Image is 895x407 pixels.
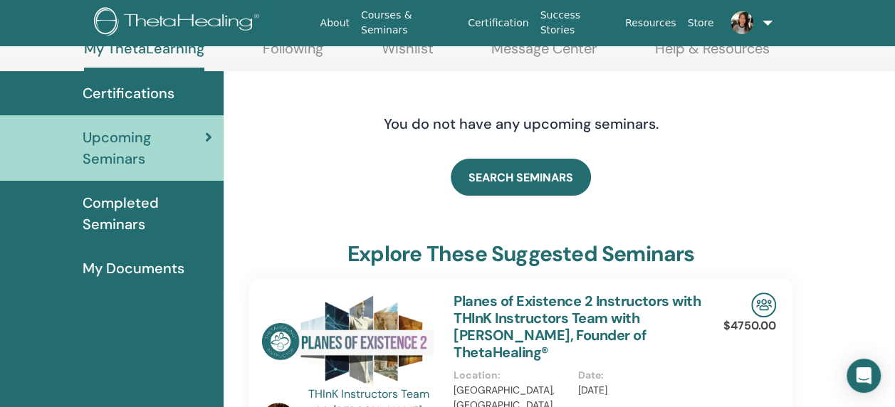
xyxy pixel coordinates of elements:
[454,368,569,383] p: Location :
[681,10,719,36] a: Store
[314,10,355,36] a: About
[723,317,776,334] p: $4750.00
[84,40,204,71] a: My ThetaLearning
[655,40,770,68] a: Help & Resources
[578,383,694,398] p: [DATE]
[534,2,619,43] a: Success Stories
[731,11,753,34] img: default.jpg
[261,292,436,390] img: Planes of Existence 2 Instructors
[382,40,434,68] a: Wishlist
[491,40,597,68] a: Message Center
[847,359,881,393] div: Open Intercom Messenger
[94,7,264,39] img: logo.png
[347,241,694,267] h3: explore these suggested seminars
[83,192,212,235] span: Completed Seminars
[83,83,174,104] span: Certifications
[451,159,591,196] a: SEARCH SEMINARS
[355,2,462,43] a: Courses & Seminars
[297,115,745,132] h4: You do not have any upcoming seminars.
[578,368,694,383] p: Date :
[454,292,701,361] a: Planes of Existence 2 Instructors with THInK Instructors Team with [PERSON_NAME], Founder of Thet...
[83,258,184,279] span: My Documents
[469,170,573,185] span: SEARCH SEMINARS
[751,292,776,317] img: In-Person Seminar
[263,40,323,68] a: Following
[619,10,682,36] a: Resources
[462,10,534,36] a: Certification
[83,127,205,169] span: Upcoming Seminars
